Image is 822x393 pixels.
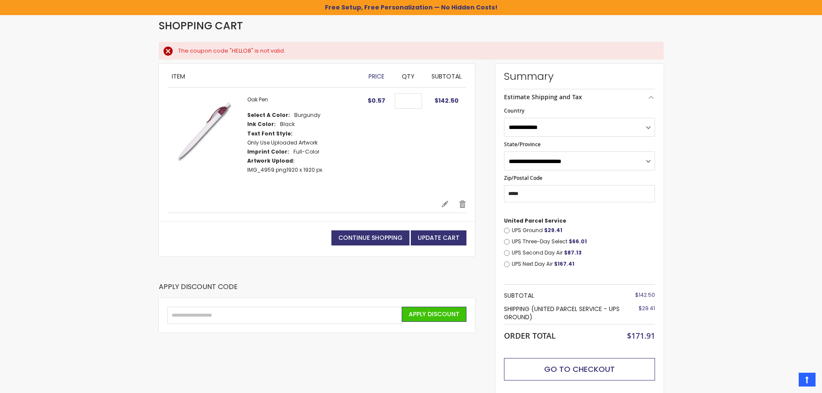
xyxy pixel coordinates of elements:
span: Qty [402,72,415,81]
th: Subtotal [504,289,627,302]
span: $29.41 [639,305,655,312]
span: Go to Checkout [544,364,615,374]
div: The coupon code "HELLO8" is not valid. [178,47,655,55]
span: $29.41 [544,226,562,234]
span: $87.13 [564,249,582,256]
a: IMG_4959.png [247,166,287,173]
span: (United Parcel Service - UPS Ground) [504,305,620,321]
span: $167.41 [554,260,574,267]
span: Apply Discount [409,310,460,318]
span: $66.01 [569,238,587,245]
dt: Select A Color [247,112,290,119]
dd: Burgundy [294,112,321,119]
span: Zip/Postal Code [504,174,542,182]
span: $0.57 [368,96,385,105]
strong: Order Total [504,329,556,341]
img: Oak Pen-Burgundy [167,96,239,167]
dt: Text Font Style [247,130,293,137]
dd: Black [280,121,295,128]
span: Subtotal [431,72,462,81]
span: Item [172,72,185,81]
span: Price [368,72,384,81]
span: $171.91 [627,330,655,341]
a: Oak Pen-Burgundy [167,96,247,191]
dt: Imprint Color [247,148,289,155]
a: Continue Shopping [331,230,409,245]
span: Shopping Cart [159,19,243,33]
dd: Only Use Uploaded Artwork [247,139,318,146]
label: UPS Second Day Air [512,249,655,256]
span: Update Cart [418,233,460,242]
span: $142.50 [635,291,655,299]
strong: Summary [504,69,655,83]
dd: Full-Color [293,148,319,155]
dt: Ink Color [247,121,276,128]
span: United Parcel Service [504,217,566,224]
button: Go to Checkout [504,358,655,380]
dt: Artwork Upload [247,157,295,164]
label: UPS Ground [512,227,655,234]
span: Continue Shopping [338,233,403,242]
span: State/Province [504,141,541,148]
strong: Apply Discount Code [159,282,238,298]
a: Top [799,373,816,387]
strong: Estimate Shipping and Tax [504,93,582,101]
span: $142.50 [435,96,459,105]
a: Oak Pen [247,96,268,103]
span: Country [504,107,524,114]
label: UPS Three-Day Select [512,238,655,245]
dd: 1920 x 1920 px. [247,167,324,173]
label: UPS Next Day Air [512,261,655,267]
button: Update Cart [411,230,466,245]
span: Shipping [504,305,529,313]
